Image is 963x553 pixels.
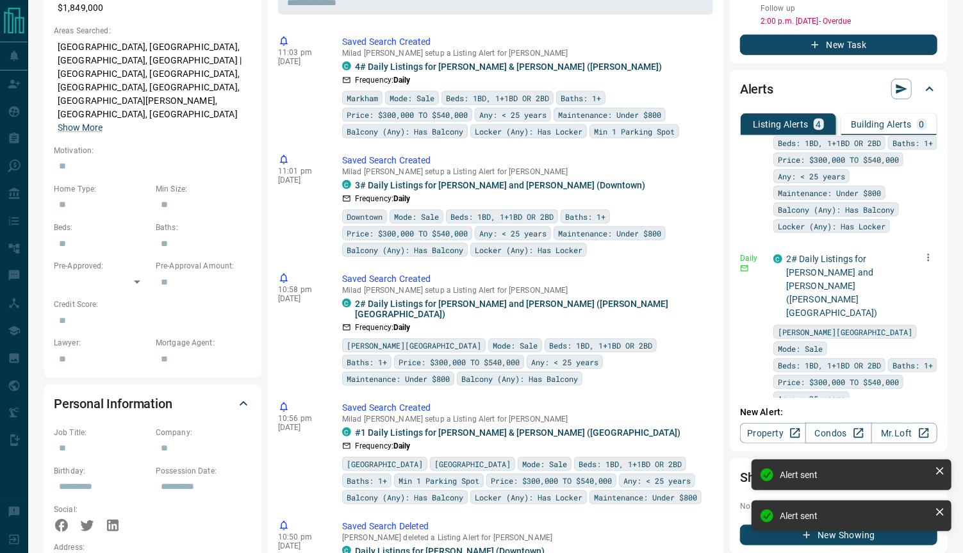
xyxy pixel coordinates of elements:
[54,260,149,272] p: Pre-Approved:
[773,254,782,263] div: condos.ca
[594,125,675,138] span: Min 1 Parking Spot
[278,285,323,294] p: 10:58 pm
[156,222,251,233] p: Baths:
[342,520,708,533] p: Saved Search Deleted
[778,376,899,388] span: Price: $300,000 TO $540,000
[851,120,912,129] p: Building Alerts
[347,108,468,121] span: Price: $300,000 TO $540,000
[479,227,547,240] span: Any: < 25 years
[54,337,149,349] p: Lawyer:
[347,356,387,368] span: Baths: 1+
[549,339,652,352] span: Beds: 1BD, 1+1BD OR 2BD
[393,442,411,450] strong: Daily
[778,220,885,233] span: Locker (Any): Has Locker
[278,176,323,185] p: [DATE]
[342,154,708,167] p: Saved Search Created
[778,203,894,216] span: Balcony (Any): Has Balcony
[740,74,937,104] div: Alerts
[740,264,749,273] svg: Email
[54,393,172,414] h2: Personal Information
[753,120,809,129] p: Listing Alerts
[54,299,251,310] p: Credit Score:
[393,76,411,85] strong: Daily
[278,57,323,66] p: [DATE]
[278,167,323,176] p: 11:01 pm
[871,423,937,443] a: Mr.Loft
[54,25,251,37] p: Areas Searched:
[778,153,899,166] span: Price: $300,000 TO $540,000
[342,401,708,415] p: Saved Search Created
[740,79,773,99] h2: Alerts
[347,491,463,504] span: Balcony (Any): Has Balcony
[565,210,605,223] span: Baths: 1+
[278,48,323,57] p: 11:03 pm
[342,62,351,70] div: condos.ca
[780,511,930,521] div: Alert sent
[461,372,578,385] span: Balcony (Any): Has Balcony
[740,406,937,419] p: New Alert:
[393,323,411,332] strong: Daily
[778,186,881,199] span: Maintenance: Under $800
[446,92,549,104] span: Beds: 1BD, 1+1BD OR 2BD
[740,467,794,488] h2: Showings
[393,194,411,203] strong: Daily
[342,299,351,308] div: condos.ca
[475,491,582,504] span: Locker (Any): Has Locker
[355,440,411,452] p: Frequency:
[347,125,463,138] span: Balcony (Any): Has Balcony
[778,342,823,355] span: Mode: Sale
[399,474,479,487] span: Min 1 Parking Spot
[475,243,582,256] span: Locker (Any): Has Locker
[54,183,149,195] p: Home Type:
[342,35,708,49] p: Saved Search Created
[278,541,323,550] p: [DATE]
[434,458,511,470] span: [GEOGRAPHIC_DATA]
[778,392,845,405] span: Any: < 25 years
[399,356,520,368] span: Price: $300,000 TO $540,000
[355,62,662,72] a: 4# Daily Listings for [PERSON_NAME] & [PERSON_NAME] ([PERSON_NAME])
[740,35,937,55] button: New Task
[778,359,881,372] span: Beds: 1BD, 1+1BD OR 2BD
[54,145,251,156] p: Motivation:
[390,92,434,104] span: Mode: Sale
[355,180,645,190] a: 3# Daily Listings for [PERSON_NAME] and [PERSON_NAME] (Downtown)
[156,427,251,438] p: Company:
[342,415,708,424] p: Milad [PERSON_NAME] setup a Listing Alert for [PERSON_NAME]
[54,427,149,438] p: Job Title:
[893,359,933,372] span: Baths: 1+
[347,458,423,470] span: [GEOGRAPHIC_DATA]
[475,125,582,138] span: Locker (Any): Has Locker
[54,504,149,515] p: Social:
[54,222,149,233] p: Beds:
[347,372,450,385] span: Maintenance: Under $800
[355,427,680,438] a: #1 Daily Listings for [PERSON_NAME] & [PERSON_NAME] ([GEOGRAPHIC_DATA])
[893,136,933,149] span: Baths: 1+
[761,3,937,14] p: Follow up
[450,210,554,223] span: Beds: 1BD, 1+1BD OR 2BD
[778,170,845,183] span: Any: < 25 years
[579,458,682,470] span: Beds: 1BD, 1+1BD OR 2BD
[355,74,411,86] p: Frequency:
[740,500,937,512] p: No showings booked
[347,227,468,240] span: Price: $300,000 TO $540,000
[347,474,387,487] span: Baths: 1+
[156,260,251,272] p: Pre-Approval Amount:
[740,525,937,545] button: New Showing
[805,423,871,443] a: Condos
[522,458,567,470] span: Mode: Sale
[54,541,251,553] p: Address:
[278,294,323,303] p: [DATE]
[493,339,538,352] span: Mode: Sale
[342,167,708,176] p: Milad [PERSON_NAME] setup a Listing Alert for [PERSON_NAME]
[156,183,251,195] p: Min Size:
[342,272,708,286] p: Saved Search Created
[531,356,598,368] span: Any: < 25 years
[54,465,149,477] p: Birthday:
[58,121,103,135] button: Show More
[342,533,708,542] p: [PERSON_NAME] deleted a Listing Alert for [PERSON_NAME]
[778,136,881,149] span: Beds: 1BD, 1+1BD OR 2BD
[54,37,251,138] p: [GEOGRAPHIC_DATA], [GEOGRAPHIC_DATA], [GEOGRAPHIC_DATA], [GEOGRAPHIC_DATA] | [GEOGRAPHIC_DATA], [...
[342,427,351,436] div: condos.ca
[347,92,378,104] span: Markham
[156,337,251,349] p: Mortgage Agent:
